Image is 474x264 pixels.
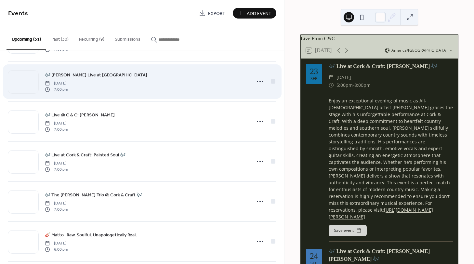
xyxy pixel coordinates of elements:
span: [DATE] [45,121,68,126]
span: 🎸 Matto -Raw. Soulful. Unapologetically Real. [45,232,137,239]
div: 🎶 Live at Cork & Craft: [PERSON_NAME] [PERSON_NAME] 🎶 [329,247,453,263]
span: [DATE] [336,73,351,81]
a: 🎶 [PERSON_NAME] Live at [GEOGRAPHIC_DATA] [45,71,147,79]
span: 7:00 pm [45,86,68,92]
span: 🎶 [PERSON_NAME] Live at [GEOGRAPHIC_DATA] [45,72,147,79]
div: Enjoy an exceptional evening of music as All-[DEMOGRAPHIC_DATA] artist [PERSON_NAME] graces the s... [329,97,453,220]
button: Upcoming (31) [7,26,46,50]
div: ​ [329,73,334,81]
span: [DATE] [45,201,68,206]
span: [DATE] [45,81,68,86]
span: 🎶 The [PERSON_NAME] Trio @ Cork & Craft 🎶 [45,192,142,199]
a: [URL][DOMAIN_NAME][PERSON_NAME] [329,207,433,220]
span: 🎶 Live at Cork & Craft: Painted Soul 🎶 [45,152,125,159]
span: 8:00pm [354,81,371,89]
span: America/[GEOGRAPHIC_DATA] [391,48,447,52]
span: Add Event [247,10,271,17]
span: 7:00 pm [45,126,68,132]
div: Live From C&C [301,35,458,43]
div: 24 [309,252,319,260]
button: Save event [329,225,367,236]
span: 🎶 Live @ C & C: [PERSON_NAME] [45,112,115,119]
button: Add Event [233,8,276,19]
span: Export [208,10,225,17]
span: 6:00 pm [45,246,68,252]
a: 🎸 Matto -Raw. Soulful. Unapologetically Real. [45,231,137,239]
a: 🎶 The [PERSON_NAME] Trio @ Cork & Craft 🎶 [45,191,142,199]
span: - [353,81,354,89]
span: [DATE] [45,161,68,166]
a: 🎶 Live at Cork & Craft: Painted Soul 🎶 [45,151,125,159]
span: 7:00 pm [45,166,68,172]
span: Events [8,7,28,20]
span: [DATE] [45,241,68,246]
a: Export [194,8,230,19]
button: Past (30) [46,26,74,49]
button: Submissions [110,26,146,49]
div: ​ [329,81,334,89]
span: 5:00pm [336,81,353,89]
div: 23 [309,67,319,75]
div: Sep [310,77,318,81]
div: 🎶 Live at Cork & Craft: [PERSON_NAME] 🎶 [329,62,453,70]
a: 🎶 Live @ C & C: [PERSON_NAME] [45,111,115,119]
span: 7:00 pm [45,206,68,212]
button: Recurring (9) [74,26,110,49]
